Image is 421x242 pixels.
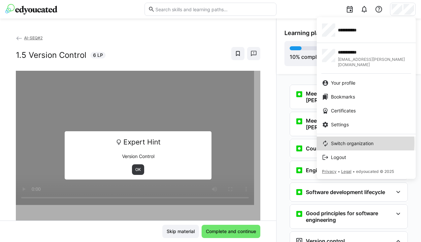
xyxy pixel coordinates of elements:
span: Bookmarks [331,94,355,100]
span: edyoucated © 2025 [356,169,394,174]
span: Certificates [331,107,356,114]
span: Your profile [331,80,355,86]
span: • [338,169,340,174]
span: Switch organization [331,140,373,147]
span: Privacy [322,169,337,174]
span: • [353,169,355,174]
span: [EMAIL_ADDRESS][PERSON_NAME][DOMAIN_NAME] [338,57,410,67]
span: Logout [331,154,346,161]
span: Settings [331,121,349,128]
span: Legal [341,169,351,174]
